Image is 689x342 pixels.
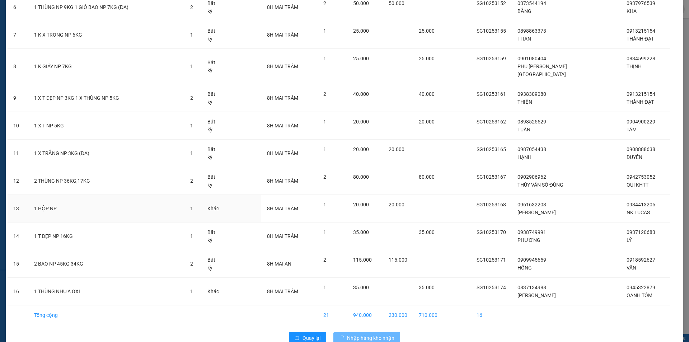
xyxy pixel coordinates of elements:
td: 10 [8,112,28,140]
span: 8H MAI TRÂM [267,64,298,69]
span: 8H MAI TRÂM [267,178,298,184]
span: SG10253168 [477,202,506,207]
td: 1 THÙNG NHỰA OXI [28,278,184,305]
span: 0987054438 [517,146,546,152]
span: rollback [295,336,300,341]
td: 7 [8,21,28,49]
span: 1 [190,289,193,294]
td: Tổng cộng [28,305,184,325]
td: 16 [8,278,28,305]
td: 1 K X TRONG NP 6KG [28,21,184,49]
td: 2 BAO NP 45KG 34KG [28,250,184,278]
span: 80.000 [353,174,369,180]
span: loading [339,336,347,341]
span: 1 [323,146,326,152]
span: 0913215154 [627,28,655,34]
td: Khác [202,195,227,222]
span: KHA [627,8,637,14]
td: 230.000 [383,305,413,325]
td: Bất kỳ [202,250,227,278]
span: 50.000 [353,0,369,6]
td: 710.000 [413,305,443,325]
span: 0961632203 [517,202,546,207]
span: SG10253171 [477,257,506,263]
span: HẠNH [517,154,531,160]
span: [PERSON_NAME] [517,210,556,215]
span: Quay lại [303,334,320,342]
span: 35.000 [353,229,369,235]
td: Bất kỳ [202,167,227,195]
span: THỊNH [627,64,642,69]
span: 0901080404 [517,56,546,61]
span: QUI KHTT [627,182,648,188]
td: 940.000 [347,305,383,325]
span: OANH TÔM [627,292,652,298]
span: 40.000 [419,91,435,97]
td: 16 [471,305,512,325]
span: 115.000 [353,257,372,263]
td: 15 [8,250,28,278]
span: SG10253165 [477,146,506,152]
span: 25.000 [419,28,435,34]
td: 9 [8,84,28,112]
span: 8H MAI TRÂM [267,95,298,101]
span: 0834599228 [627,56,655,61]
span: 1 [190,206,193,211]
span: 0904900229 [627,119,655,125]
span: 8H MAI AN [267,261,291,267]
span: 35.000 [419,285,435,290]
td: Khác [202,278,227,305]
span: 25.000 [353,56,369,61]
td: Bất kỳ [202,112,227,140]
td: 1 K GIẤY NP 7KG [28,49,184,84]
td: 14 [8,222,28,250]
span: 20.000 [389,146,404,152]
span: 20.000 [389,202,404,207]
span: 20.000 [353,146,369,152]
span: 2 [190,261,193,267]
span: 0937976539 [627,0,655,6]
span: NK LUCAS [627,210,650,215]
span: TÂM [627,127,637,132]
span: 8H MAI TRÂM [267,289,298,294]
span: BẰNG [517,8,531,14]
span: 35.000 [419,229,435,235]
span: THÀNH ĐẠT [627,36,654,42]
span: 1 [323,28,326,34]
span: TITAN [517,36,531,42]
span: 8H MAI TRÂM [267,32,298,38]
span: 0373544194 [517,0,546,6]
span: SG10253170 [477,229,506,235]
span: VÂN [627,265,636,271]
span: PHƯƠNG [517,237,540,243]
span: SG10253155 [477,28,506,34]
span: 2 [323,91,326,97]
span: 20.000 [353,202,369,207]
span: 1 [190,150,193,156]
span: [PERSON_NAME] [517,292,556,298]
span: 8H MAI TRÂM [267,233,298,239]
td: 1 X TRẮNG NP 3KG (ĐA) [28,140,184,167]
td: 13 [8,195,28,222]
td: Bất kỳ [202,84,227,112]
span: 0918592627 [627,257,655,263]
span: 1 [323,229,326,235]
span: 1 [190,233,193,239]
span: LÝ [627,237,632,243]
span: 0898863373 [517,28,546,34]
span: 0837134988 [517,285,546,290]
span: PHỤ [PERSON_NAME][GEOGRAPHIC_DATA] [517,64,567,77]
span: SG10253152 [477,0,506,6]
td: Bất kỳ [202,49,227,84]
span: 2 [190,4,193,10]
span: 1 [190,123,193,128]
span: 0938749991 [517,229,546,235]
td: 2 THÙNG NP 36KG,17KG [28,167,184,195]
span: 50.000 [389,0,404,6]
span: 115.000 [389,257,407,263]
span: 25.000 [419,56,435,61]
span: Nhập hàng kho nhận [347,334,394,342]
span: 25.000 [353,28,369,34]
span: 40.000 [353,91,369,97]
span: 0937120683 [627,229,655,235]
